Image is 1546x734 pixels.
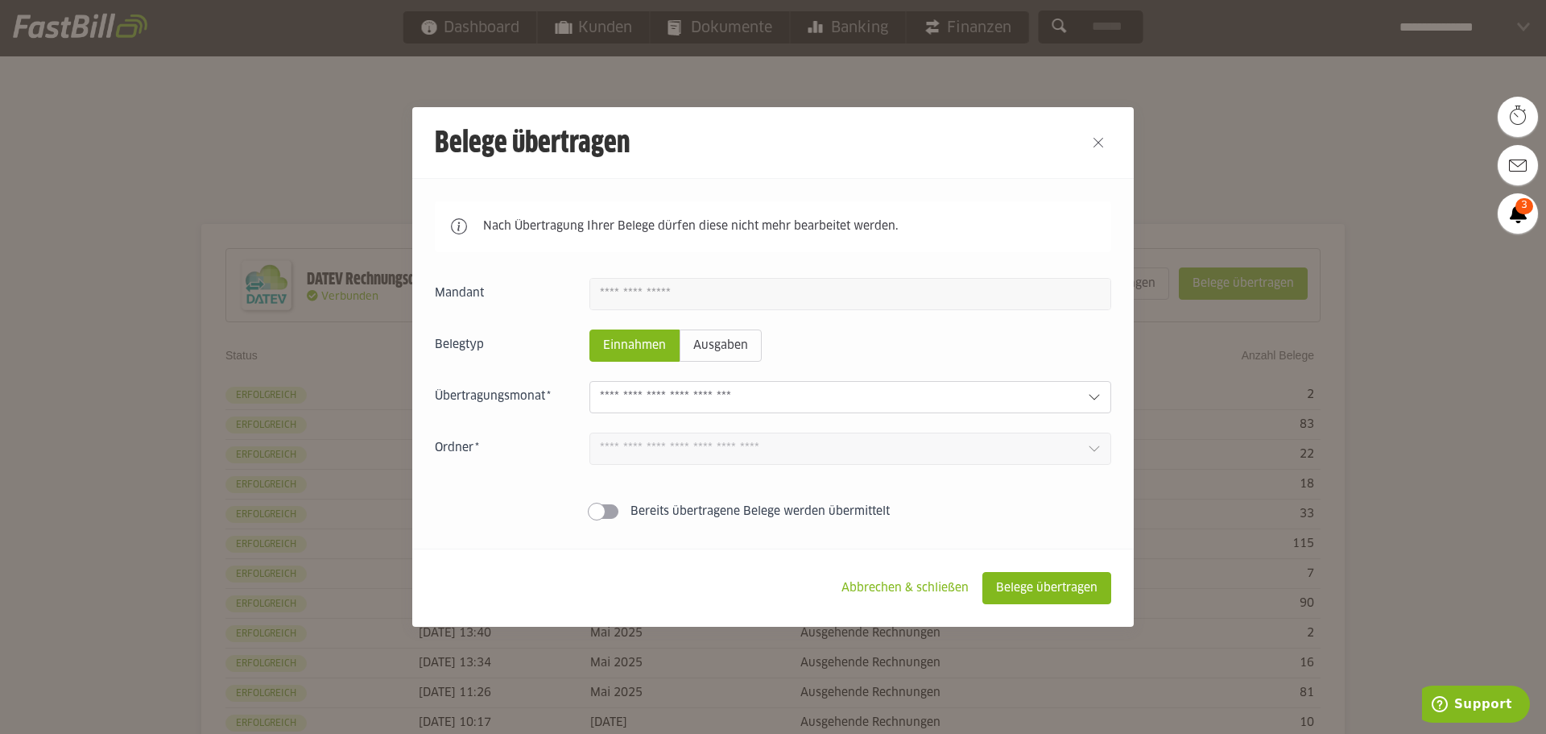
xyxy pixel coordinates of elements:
[1515,198,1533,214] span: 3
[982,572,1111,604] sl-button: Belege übertragen
[589,330,680,362] sl-radio-button: Einnahmen
[435,504,1111,520] sl-switch: Bereits übertragene Belege werden übermittelt
[1422,686,1530,726] iframe: Öffnet ein Widget, in dem Sie weitere Informationen finden
[828,572,982,604] sl-button: Abbrechen & schließen
[680,330,762,362] sl-radio-button: Ausgaben
[1498,193,1538,234] a: 3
